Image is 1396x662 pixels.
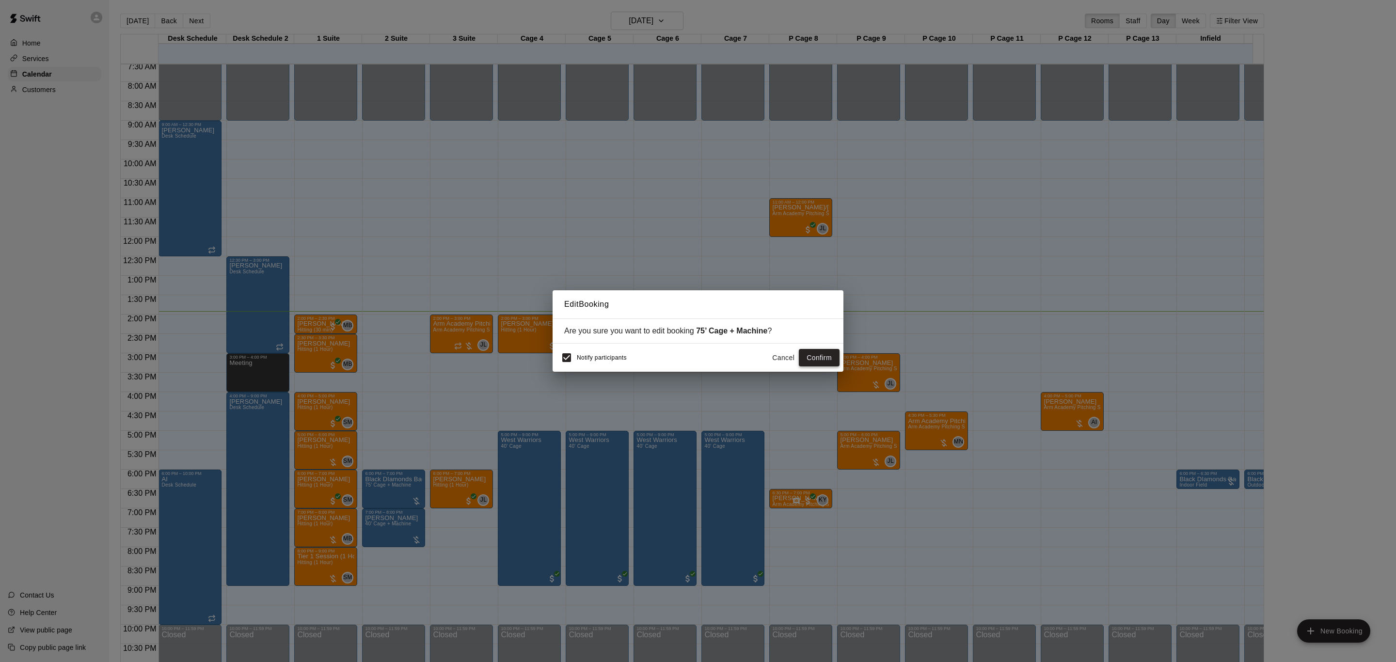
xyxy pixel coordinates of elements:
[799,349,840,367] button: Confirm
[577,354,627,361] span: Notify participants
[768,349,799,367] button: Cancel
[696,327,767,335] strong: 75’ Cage + Machine
[553,290,843,318] h2: Edit Booking
[564,327,832,335] div: Are you sure you want to edit booking ?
